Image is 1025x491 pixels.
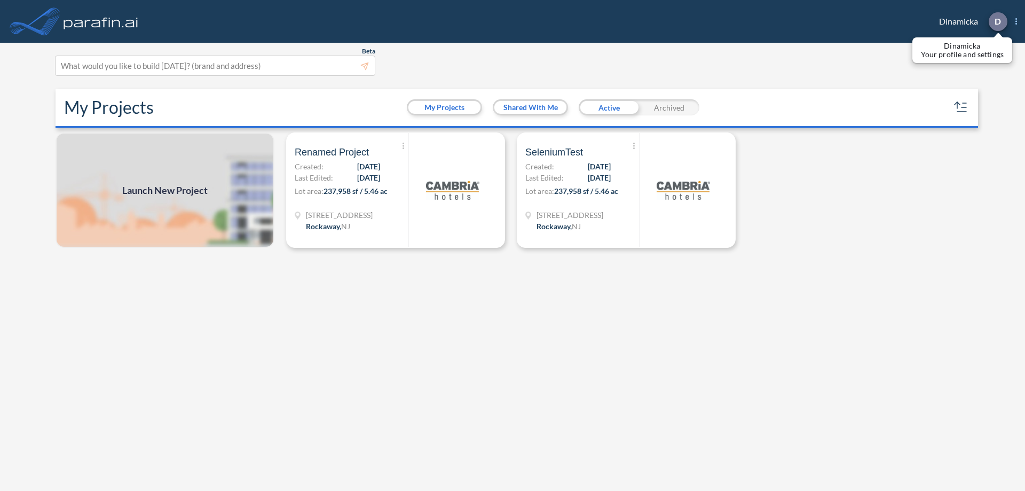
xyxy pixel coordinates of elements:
span: Rockaway , [306,222,341,231]
span: [DATE] [588,172,611,183]
button: sort [952,99,969,116]
img: logo [426,163,479,217]
span: Rockaway , [537,222,572,231]
a: Launch New Project [56,133,274,248]
span: Launch New Project [122,183,208,198]
div: Rockaway, NJ [306,221,350,232]
span: 237,958 sf / 5.46 ac [554,186,618,196]
span: Created: [525,161,554,172]
span: [DATE] [588,161,611,172]
span: NJ [572,222,581,231]
p: Dinamicka [921,42,1004,50]
span: Last Edited: [525,172,564,183]
span: Created: [295,161,324,172]
span: Beta [362,47,375,56]
span: Lot area: [525,186,554,196]
p: D [995,17,1001,26]
img: logo [657,163,710,217]
div: Dinamicka [923,12,1017,31]
span: Renamed Project [295,146,369,159]
img: add [56,133,274,248]
div: Archived [639,99,699,115]
span: Lot area: [295,186,324,196]
span: 237,958 sf / 5.46 ac [324,186,388,196]
button: Shared With Me [494,101,566,114]
span: NJ [341,222,350,231]
span: [DATE] [357,161,380,172]
p: Your profile and settings [921,50,1004,59]
span: 321 Mt Hope Ave [306,209,373,221]
span: Last Edited: [295,172,333,183]
div: Rockaway, NJ [537,221,581,232]
button: My Projects [408,101,480,114]
h2: My Projects [64,97,154,118]
span: 321 Mt Hope Ave [537,209,603,221]
img: logo [61,11,140,32]
span: [DATE] [357,172,380,183]
span: SeleniumTest [525,146,583,159]
div: Active [579,99,639,115]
